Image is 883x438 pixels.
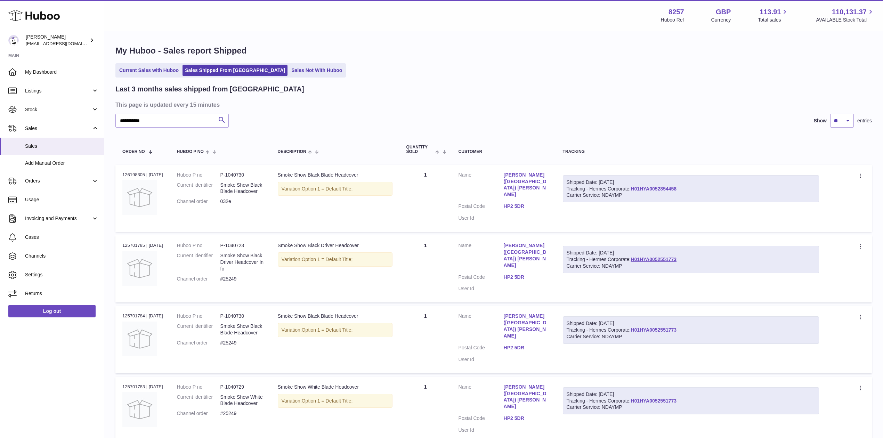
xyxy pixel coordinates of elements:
div: 125701784 | [DATE] [122,313,163,319]
dd: #25249 [220,276,264,282]
span: Add Manual Order [25,160,99,167]
dt: Channel order [177,410,220,417]
dd: Smoke Show Black Blade Headcover [220,182,264,195]
dt: Channel order [177,198,220,205]
dt: Channel order [177,276,220,282]
div: Customer [459,149,549,154]
a: [PERSON_NAME] ([GEOGRAPHIC_DATA]) [PERSON_NAME] [504,313,549,339]
dt: Postal Code [459,415,504,423]
dt: Name [459,172,504,200]
span: Stock [25,106,91,113]
div: Variation: [278,182,392,196]
a: Sales Shipped From [GEOGRAPHIC_DATA] [183,65,287,76]
img: don@skinsgolf.com [8,35,19,46]
a: H01HYA0052551773 [631,327,677,333]
label: Show [814,117,827,124]
div: [PERSON_NAME] [26,34,88,47]
span: Settings [25,271,99,278]
div: Variation: [278,323,392,337]
div: 126198305 | [DATE] [122,172,163,178]
span: Total sales [758,17,789,23]
a: HP2 5DR [504,415,549,422]
strong: GBP [716,7,731,17]
dt: Huboo P no [177,313,220,319]
span: Quantity Sold [406,145,434,154]
dd: #25249 [220,340,264,346]
span: Sales [25,143,99,149]
span: My Dashboard [25,69,99,75]
span: Option 1 = Default Title; [302,257,353,262]
dd: Smoke Show Black Blade Headcover [220,323,264,336]
span: Cases [25,234,99,241]
div: 125701785 | [DATE] [122,242,163,249]
td: 1 [399,235,452,302]
div: Variation: [278,252,392,267]
div: Shipped Date: [DATE] [567,320,816,327]
div: Carrier Service: NDAYMP [567,333,816,340]
strong: 8257 [669,7,684,17]
span: Option 1 = Default Title; [302,398,353,404]
h3: This page is updated every 15 minutes [115,101,870,108]
div: Carrier Service: NDAYMP [567,263,816,269]
div: Smoke Show Black Driver Headcover [278,242,392,249]
div: 125701783 | [DATE] [122,384,163,390]
dt: Name [459,242,504,270]
a: HP2 5DR [504,344,549,351]
span: Option 1 = Default Title; [302,186,353,192]
span: Returns [25,290,99,297]
div: Tracking - Hermes Corporate: [563,316,819,344]
dt: Huboo P no [177,242,220,249]
span: Usage [25,196,99,203]
div: Tracking - Hermes Corporate: [563,175,819,203]
a: H01HYA0052854458 [631,186,677,192]
dt: Postal Code [459,203,504,211]
span: AVAILABLE Stock Total [816,17,875,23]
div: Carrier Service: NDAYMP [567,404,816,411]
h2: Last 3 months sales shipped from [GEOGRAPHIC_DATA] [115,84,304,94]
span: Huboo P no [177,149,204,154]
dd: P-1040730 [220,313,264,319]
dt: Postal Code [459,274,504,282]
span: 113.91 [760,7,781,17]
td: 1 [399,165,452,232]
a: 110,131.37 AVAILABLE Stock Total [816,7,875,23]
dd: Smoke Show White Blade Headcover [220,394,264,407]
a: HP2 5DR [504,274,549,281]
dd: P-1040730 [220,172,264,178]
div: Variation: [278,394,392,408]
a: HP2 5DR [504,203,549,210]
dt: Current identifier [177,252,220,272]
dd: P-1040729 [220,384,264,390]
img: no-photo.jpg [122,322,157,356]
div: Shipped Date: [DATE] [567,250,816,256]
a: H01HYA0052551773 [631,257,677,262]
img: no-photo.jpg [122,180,157,215]
dt: User Id [459,427,504,433]
dt: Name [459,313,504,341]
a: [PERSON_NAME] ([GEOGRAPHIC_DATA]) [PERSON_NAME] [504,172,549,198]
dt: Current identifier [177,182,220,195]
dd: P-1040723 [220,242,264,249]
dt: Huboo P no [177,172,220,178]
dd: 032e [220,198,264,205]
div: Shipped Date: [DATE] [567,391,816,398]
dt: Name [459,384,504,412]
span: Description [278,149,306,154]
div: Smoke Show Black Blade Headcover [278,313,392,319]
dd: Smoke Show Black Driver Headcover Info [220,252,264,272]
dt: User Id [459,215,504,221]
dt: Huboo P no [177,384,220,390]
span: [EMAIL_ADDRESS][DOMAIN_NAME] [26,41,102,46]
dt: User Id [459,356,504,363]
dt: Channel order [177,340,220,346]
a: [PERSON_NAME] ([GEOGRAPHIC_DATA]) [PERSON_NAME] [504,384,549,410]
a: 113.91 Total sales [758,7,789,23]
div: Huboo Ref [661,17,684,23]
a: Current Sales with Huboo [117,65,181,76]
div: Smoke Show Black Blade Headcover [278,172,392,178]
img: no-photo.jpg [122,251,157,286]
h1: My Huboo - Sales report Shipped [115,45,872,56]
a: Log out [8,305,96,317]
div: Carrier Service: NDAYMP [567,192,816,198]
span: Channels [25,253,99,259]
